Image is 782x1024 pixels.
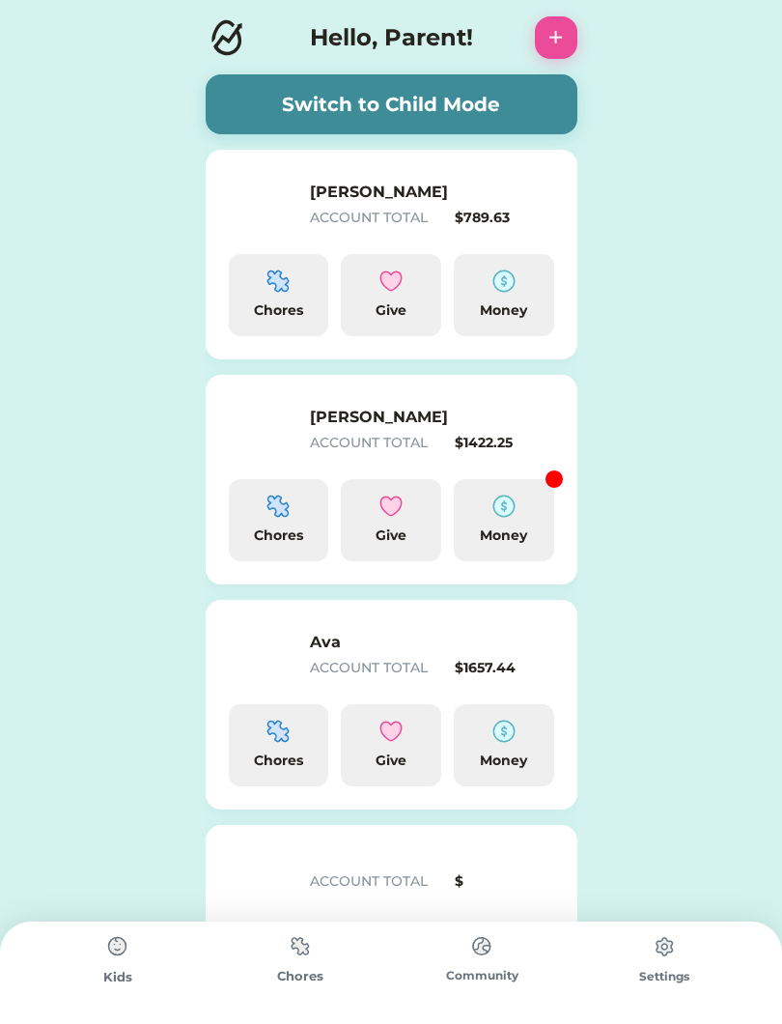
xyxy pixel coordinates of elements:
[229,623,291,685] img: yH5BAEAAAAALAAAAAABAAEAAAIBRAA7
[492,495,516,518] img: money-cash-dollar-coin--accounting-billing-payment-cash-coin-currency-money-finance.svg
[535,16,577,59] button: +
[229,398,291,460] img: yH5BAEAAAAALAAAAAABAAEAAAIBRAA7
[237,751,321,771] div: Chores
[206,74,577,134] button: Switch to Child Mode
[379,495,403,518] img: interface-favorite-heart--reward-social-rating-media-heart-it-like-favorite-love.svg
[27,968,209,987] div: Kids
[209,967,392,986] div: Chores
[237,526,321,546] div: Chores
[492,270,516,293] img: money-cash-dollar-coin--accounting-billing-payment-cash-coin-currency-money-finance.svg
[266,270,290,293] img: programming-module-puzzle-1--code-puzzle-module-programming-plugin-piece.svg
[206,16,248,59] img: Logo.svg
[310,406,503,429] h6: [PERSON_NAME]
[461,751,546,771] div: Money
[310,433,448,453] div: ACCOUNT TOTAL
[310,20,473,55] h4: Hello, Parent!
[461,300,546,321] div: Money
[229,848,291,910] img: yH5BAEAAAAALAAAAAABAAEAAAIBRAA7
[237,300,321,321] div: Chores
[455,208,554,228] div: $789.63
[461,526,546,546] div: Money
[310,658,448,678] div: ACCOUNT TOTAL
[455,658,554,678] div: $1657.44
[379,720,403,743] img: interface-favorite-heart--reward-social-rating-media-heart-it-like-favorite-love.svg
[391,967,573,984] div: Community
[349,300,433,321] div: Give
[645,927,684,966] img: type%3Dchores%2C%20state%3Ddefault.svg
[492,720,516,743] img: money-cash-dollar-coin--accounting-billing-payment-cash-coin-currency-money-finance.svg
[98,927,137,966] img: type%3Dchores%2C%20state%3Ddefault.svg
[573,968,756,985] div: Settings
[349,526,433,546] div: Give
[281,927,320,965] img: type%3Dchores%2C%20state%3Ddefault.svg
[455,433,554,453] div: $1422.25
[229,173,291,235] img: yH5BAEAAAAALAAAAAABAAEAAAIBRAA7
[455,871,554,892] div: $
[310,871,448,892] div: ACCOUNT TOTAL
[310,181,503,204] h6: [PERSON_NAME]
[310,208,448,228] div: ACCOUNT TOTAL
[349,751,433,771] div: Give
[266,495,290,518] img: programming-module-puzzle-1--code-puzzle-module-programming-plugin-piece.svg
[310,631,503,654] h6: Ava
[379,270,403,293] img: interface-favorite-heart--reward-social-rating-media-heart-it-like-favorite-love.svg
[266,720,290,743] img: programming-module-puzzle-1--code-puzzle-module-programming-plugin-piece.svg
[462,927,501,965] img: type%3Dchores%2C%20state%3Ddefault.svg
